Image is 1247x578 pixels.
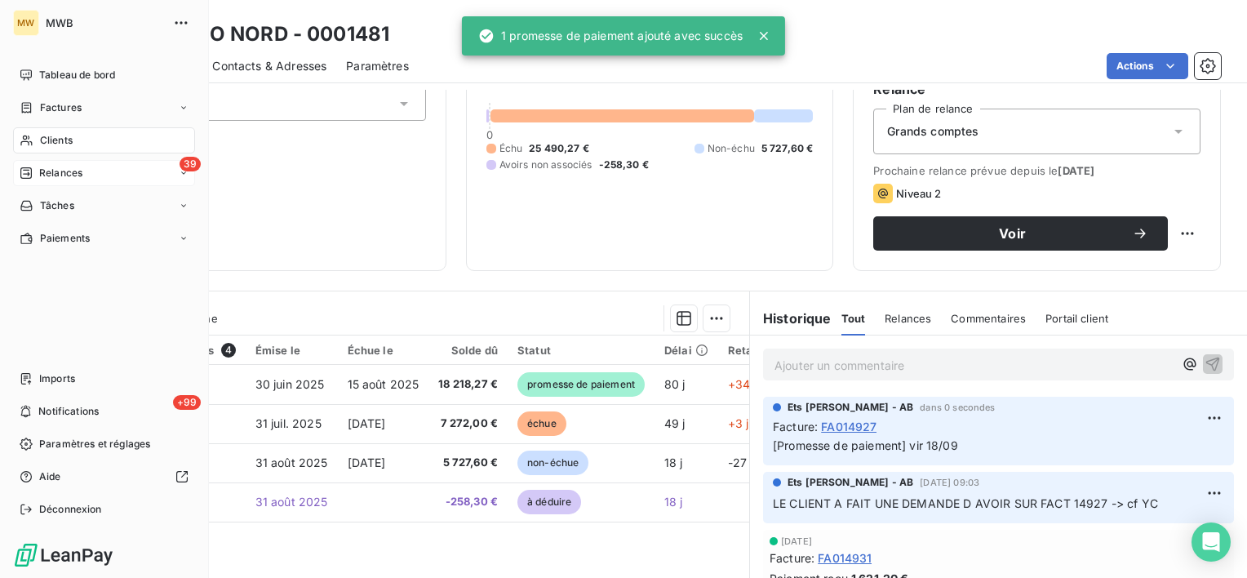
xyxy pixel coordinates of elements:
span: [DATE] [1058,164,1094,177]
span: +3 j [728,416,749,430]
span: MWB [46,16,163,29]
span: Commentaires [951,312,1026,325]
span: Relances [39,166,82,180]
span: 39 [180,157,201,171]
span: [DATE] 09:03 [920,478,979,487]
span: non-échue [517,451,588,475]
span: [Promesse de paiement] vir 18/09 [773,438,958,452]
span: Paramètres et réglages [39,437,150,451]
span: 5 727,60 € [438,455,498,471]
span: Grands comptes [887,123,979,140]
h3: PLACEO NORD - 0001481 [144,20,389,49]
span: 49 j [664,416,686,430]
div: Émise le [255,344,328,357]
span: à déduire [517,490,581,514]
span: FA014927 [821,418,876,435]
span: Déconnexion [39,502,102,517]
span: 31 août 2025 [255,495,328,509]
button: Voir [873,216,1168,251]
span: Aide [39,469,61,484]
span: 15 août 2025 [348,377,419,391]
div: MW [13,10,39,36]
span: [DATE] [781,536,812,546]
span: Facture : [770,549,814,567]
img: Logo LeanPay [13,542,114,568]
span: échue [517,411,566,436]
div: Open Intercom Messenger [1192,522,1231,562]
span: Tableau de bord [39,68,115,82]
a: Aide [13,464,195,490]
span: FA014931 [818,549,872,567]
span: 31 juil. 2025 [255,416,322,430]
span: Ets [PERSON_NAME] - AB [788,400,913,415]
span: Non-échu [708,141,755,156]
span: Tout [841,312,866,325]
span: Clients [40,133,73,148]
span: -258,30 € [599,158,649,172]
span: 5 727,60 € [761,141,814,156]
span: -258,30 € [438,494,498,510]
span: Prochaine relance prévue depuis le [873,164,1200,177]
span: Facture : [773,418,818,435]
span: Ets [PERSON_NAME] - AB [788,475,913,490]
span: -27 j [728,456,753,469]
span: 7 272,00 € [438,416,498,432]
span: LE CLIENT A FAIT UNE DEMANDE D AVOIR SUR FACT 14927 -> cf YC [773,496,1158,510]
span: [DATE] [348,456,386,469]
span: Paiements [40,231,90,246]
span: +99 [173,395,201,410]
span: 18 j [664,456,683,469]
h6: Historique [750,309,832,328]
span: 80 j [664,377,686,391]
span: promesse de paiement [517,372,645,397]
span: Contacts & Adresses [212,58,326,74]
span: Tâches [40,198,74,213]
span: Notifications [38,404,99,419]
span: 31 août 2025 [255,456,328,469]
span: dans 0 secondes [920,402,995,412]
span: Factures [40,100,82,115]
span: 4 [221,343,236,358]
span: 25 490,27 € [529,141,589,156]
span: Voir [893,227,1132,240]
span: Paramètres [346,58,409,74]
div: Délai [664,344,708,357]
span: 18 j [664,495,683,509]
span: +34 j [728,377,757,391]
span: Niveau 2 [896,187,941,200]
span: Portail client [1045,312,1108,325]
span: Échu [499,141,523,156]
span: Avoirs non associés [499,158,592,172]
span: Relances [885,312,931,325]
span: [DATE] [348,416,386,430]
button: Actions [1107,53,1188,79]
span: 30 juin 2025 [255,377,325,391]
span: Imports [39,371,75,386]
div: Statut [517,344,645,357]
div: Échue le [348,344,419,357]
div: Solde dû [438,344,498,357]
span: 18 218,27 € [438,376,498,393]
div: 1 promesse de paiement ajouté avec succès [478,21,743,51]
span: 0 [486,128,493,141]
div: Retard [728,344,780,357]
